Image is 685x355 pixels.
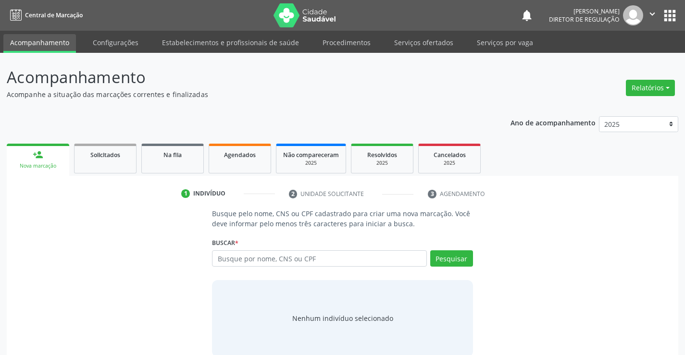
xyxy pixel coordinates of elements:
[387,34,460,51] a: Serviços ofertados
[643,5,661,25] button: 
[33,149,43,160] div: person_add
[193,189,225,198] div: Indivíduo
[7,89,477,99] p: Acompanhe a situação das marcações correntes e finalizadas
[7,65,477,89] p: Acompanhamento
[3,34,76,53] a: Acompanhamento
[549,7,620,15] div: [PERSON_NAME]
[163,151,182,159] span: Na fila
[7,7,83,23] a: Central de Marcação
[626,80,675,96] button: Relatórios
[224,151,256,159] span: Agendados
[25,11,83,19] span: Central de Marcação
[358,159,406,167] div: 2025
[283,159,339,167] div: 2025
[212,208,473,229] p: Busque pelo nome, CNS ou CPF cadastrado para criar uma nova marcação. Você deve informar pelo men...
[549,15,620,24] span: Diretor de regulação
[316,34,377,51] a: Procedimentos
[283,151,339,159] span: Não compareceram
[155,34,306,51] a: Estabelecimentos e profissionais de saúde
[511,116,596,128] p: Ano de acompanhamento
[13,162,62,170] div: Nova marcação
[181,189,190,198] div: 1
[212,250,426,267] input: Busque por nome, CNS ou CPF
[430,250,473,267] button: Pesquisar
[434,151,466,159] span: Cancelados
[212,235,238,250] label: Buscar
[292,313,393,323] div: Nenhum indivíduo selecionado
[367,151,397,159] span: Resolvidos
[86,34,145,51] a: Configurações
[425,159,473,167] div: 2025
[647,9,658,19] i: 
[623,5,643,25] img: img
[520,9,534,22] button: notifications
[661,7,678,24] button: apps
[90,151,120,159] span: Solicitados
[470,34,540,51] a: Serviços por vaga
